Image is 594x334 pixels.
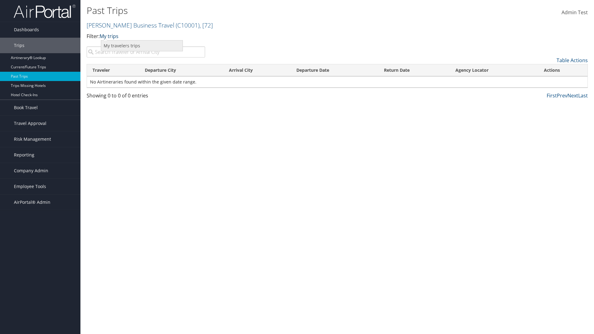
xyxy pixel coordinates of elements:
h1: Past Trips [87,4,421,17]
th: Return Date: activate to sort column ascending [378,64,450,76]
span: Trips [14,38,24,53]
th: Departure Date: activate to sort column ascending [291,64,378,76]
span: Risk Management [14,131,51,147]
a: First [547,92,557,99]
a: My trips [100,33,118,40]
span: Dashboards [14,22,39,37]
a: My travelers trips [101,41,183,51]
th: Actions [538,64,588,76]
a: [PERSON_NAME] Business Travel [87,21,213,29]
a: Admin Test [562,3,588,22]
th: Traveler: activate to sort column ascending [87,64,139,76]
span: ( C10001 ) [176,21,200,29]
div: Showing 0 to 0 of 0 entries [87,92,205,102]
a: Last [578,92,588,99]
span: Book Travel [14,100,38,115]
p: Filter: [87,32,421,41]
img: airportal-logo.png [14,4,75,19]
span: Reporting [14,147,34,163]
th: Arrival City: activate to sort column ascending [223,64,291,76]
a: Prev [557,92,567,99]
span: , [ 72 ] [200,21,213,29]
span: Admin Test [562,9,588,16]
a: Next [567,92,578,99]
span: Travel Approval [14,116,46,131]
a: Table Actions [557,57,588,64]
span: Company Admin [14,163,48,178]
th: Departure City: activate to sort column ascending [139,64,224,76]
span: AirPortal® Admin [14,195,50,210]
td: No Airtineraries found within the given date range. [87,76,588,88]
input: Search Traveler or Arrival City [87,46,205,58]
span: Employee Tools [14,179,46,194]
th: Agency Locator: activate to sort column ascending [450,64,538,76]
